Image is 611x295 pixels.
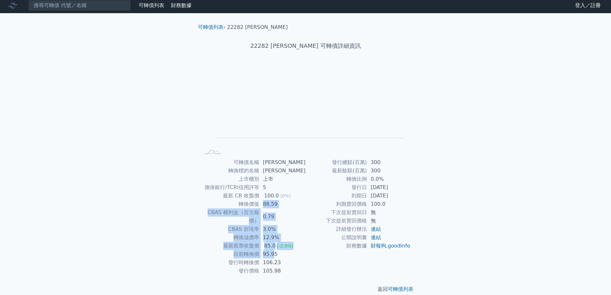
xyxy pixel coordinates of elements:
[306,167,367,175] td: 最新餘額(百萬)
[306,183,367,192] td: 發行日
[306,217,367,225] td: 下次提前賣回價格
[259,225,306,233] td: 3.0%
[367,167,411,175] td: 300
[367,242,411,250] td: ,
[367,175,411,183] td: 0.0%
[200,183,259,192] td: 擔保銀行/TCRI信用評等
[200,250,259,258] td: 目前轉換價
[371,226,381,232] a: 連結
[367,217,411,225] td: 無
[259,175,306,183] td: 上市
[200,242,259,250] td: 最新股票收盤價
[211,71,403,147] g: Chart
[259,183,306,192] td: 5
[367,183,411,192] td: [DATE]
[200,225,259,233] td: CBAS 折現率
[306,233,367,242] td: 公開說明書
[367,192,411,200] td: [DATE]
[306,158,367,167] td: 發行總額(百萬)
[259,258,306,267] td: 106.23
[306,200,367,208] td: 到期賣回價格
[198,23,225,31] li: ›
[139,2,164,8] a: 可轉債列表
[263,192,280,200] div: 100.0
[200,258,259,267] td: 發行時轉換價
[200,200,259,208] td: 轉換價值
[306,192,367,200] td: 到期日
[579,264,611,295] iframe: Chat Widget
[259,233,306,242] td: 12.9%
[371,234,381,240] a: 連結
[259,158,306,167] td: [PERSON_NAME]
[200,267,259,275] td: 發行價格
[227,23,288,31] li: 22282 [PERSON_NAME]
[259,167,306,175] td: [PERSON_NAME]
[306,225,367,233] td: 詳細發行辦法
[280,193,291,198] span: (0%)
[277,243,293,248] span: (-2.0%)
[193,41,419,50] h1: 22282 [PERSON_NAME] 可轉債詳細資訊
[200,167,259,175] td: 轉換標的名稱
[570,0,606,11] a: 登入／註冊
[306,175,367,183] td: 轉換比例
[200,233,259,242] td: 轉換溢價率
[198,24,224,30] a: 可轉債列表
[259,250,306,258] td: 95.95
[579,264,611,295] div: 聊天小工具
[259,208,306,225] td: 0.79
[306,242,367,250] td: 財務數據
[200,208,259,225] td: CBAS 權利金（百元報價）
[259,200,306,208] td: 88.59
[259,267,306,275] td: 105.98
[171,2,191,8] a: 財務數據
[200,192,259,200] td: 最新 CB 收盤價
[200,158,259,167] td: 可轉債名稱
[263,242,277,250] div: 85.0
[388,243,410,249] a: goodinfo
[367,208,411,217] td: 無
[193,285,419,293] p: 返回
[388,286,413,292] a: 可轉債列表
[371,243,386,249] a: 財報狗
[306,208,367,217] td: 下次提前賣回日
[200,175,259,183] td: 上市櫃別
[367,200,411,208] td: 100.0
[367,158,411,167] td: 300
